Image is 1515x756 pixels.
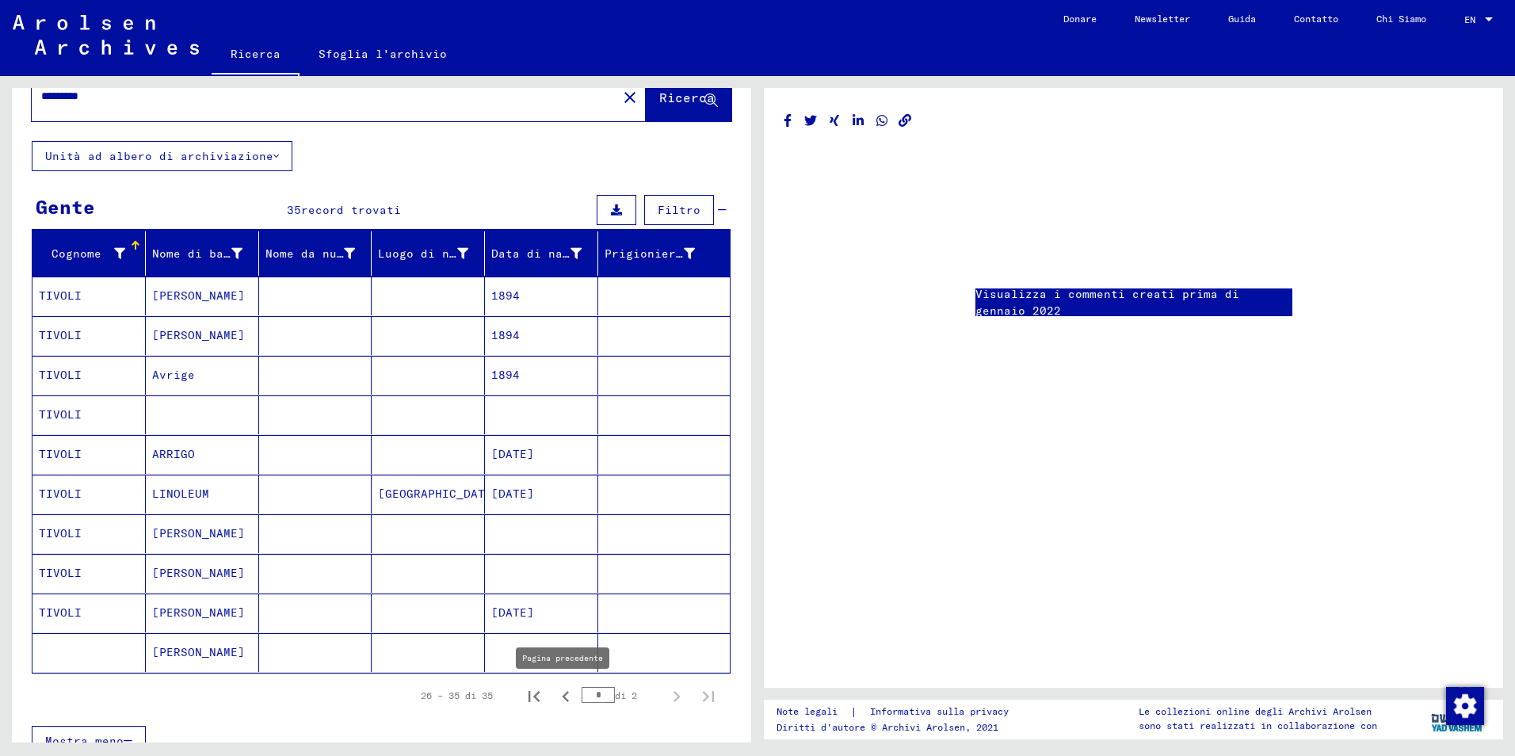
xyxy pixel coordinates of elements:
mat-cell: [PERSON_NAME] [146,514,259,553]
button: Chiaro [614,81,646,113]
button: Mostra meno [32,726,146,756]
mat-cell: 1894 [485,316,598,355]
font: Luogo di nascita [378,246,492,261]
p: sono stati realizzati in collaborazione con [1139,719,1377,733]
a: Ricerca [212,35,300,76]
mat-cell: TIVOLI [32,514,146,553]
span: 35 [287,203,301,217]
button: Prima pagina [518,680,550,712]
mat-cell: TIVOLI [32,435,146,474]
mat-header-cell: Prisoner # [598,231,730,276]
font: Unità ad albero di archiviazione [45,149,273,163]
mat-icon: close [620,88,639,107]
img: Change consent [1446,687,1484,725]
div: Nome di battesimo [152,241,262,266]
img: Arolsen_neg.svg [13,15,199,55]
mat-cell: [DATE] [485,475,598,514]
mat-cell: [DATE] [485,435,598,474]
button: Unità ad albero di archiviazione [32,141,292,171]
mat-cell: [PERSON_NAME] [146,594,259,632]
a: Informativa sulla privacy [857,704,1028,720]
mat-cell: TIVOLI [32,395,146,434]
mat-header-cell: First Name [146,231,259,276]
button: Condividi su LinkedIn [850,111,867,131]
mat-header-cell: Last Name [32,231,146,276]
button: Condividi su WhatsApp [874,111,891,131]
button: Condividi su Xing [826,111,843,131]
mat-cell: [DATE] [485,594,598,632]
span: Mostra meno [45,734,124,748]
mat-cell: [PERSON_NAME] [146,316,259,355]
button: Condividi su Twitter [803,111,819,131]
a: Sfoglia l'archivio [300,35,466,73]
mat-cell: TIVOLI [32,277,146,315]
font: Cognome [52,246,101,261]
button: Copia link [897,111,914,131]
mat-cell: TIVOLI [32,594,146,632]
font: Prigioniero # [605,246,697,261]
mat-cell: TIVOLI [32,356,146,395]
mat-cell: TIVOLI [32,316,146,355]
mat-header-cell: Place of Birth [372,231,485,276]
button: Filtro [644,195,714,225]
img: yv_logo.png [1428,699,1487,739]
div: Nome da nubile [265,241,376,266]
p: Diritti d'autore © Archivi Arolsen, 2021 [777,720,1028,735]
p: Le collezioni online degli Archivi Arolsen [1139,704,1377,719]
mat-cell: [PERSON_NAME] [146,277,259,315]
span: EN [1464,14,1482,25]
font: Nome da nubile [265,246,365,261]
button: Ultima pagina [693,680,724,712]
font: di 2 [615,689,637,701]
mat-header-cell: Date of Birth [485,231,598,276]
mat-cell: LINOLEUM [146,475,259,514]
span: record trovati [301,203,401,217]
span: Ricerca [659,90,715,105]
div: 26 – 35 di 35 [421,689,493,703]
button: Pagina successiva [661,680,693,712]
mat-cell: TIVOLI [32,554,146,593]
div: Data di nascita [491,241,601,266]
font: | [850,704,857,720]
mat-cell: TIVOLI [32,475,146,514]
button: Pagina precedente [550,680,582,712]
mat-cell: [PERSON_NAME] [146,633,259,672]
mat-header-cell: Maiden Name [259,231,372,276]
font: Nome di battesimo [152,246,273,261]
mat-cell: [PERSON_NAME] [146,554,259,593]
div: Gente [36,193,95,221]
span: Filtro [658,203,700,217]
mat-cell: Avrige [146,356,259,395]
div: Cognome [39,241,145,266]
a: Note legali [777,704,850,720]
mat-cell: ARRIGO [146,435,259,474]
div: Modifica consenso [1445,686,1483,724]
div: Luogo di nascita [378,241,488,266]
button: Condividi su Facebook [780,111,796,131]
mat-cell: 1894 [485,277,598,315]
font: Data di nascita [491,246,598,261]
mat-cell: 1894 [485,356,598,395]
a: Visualizza i commenti creati prima di gennaio 2022 [975,286,1292,319]
div: Prigioniero # [605,241,715,266]
button: Ricerca [646,72,731,121]
mat-cell: [GEOGRAPHIC_DATA] [372,475,485,514]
